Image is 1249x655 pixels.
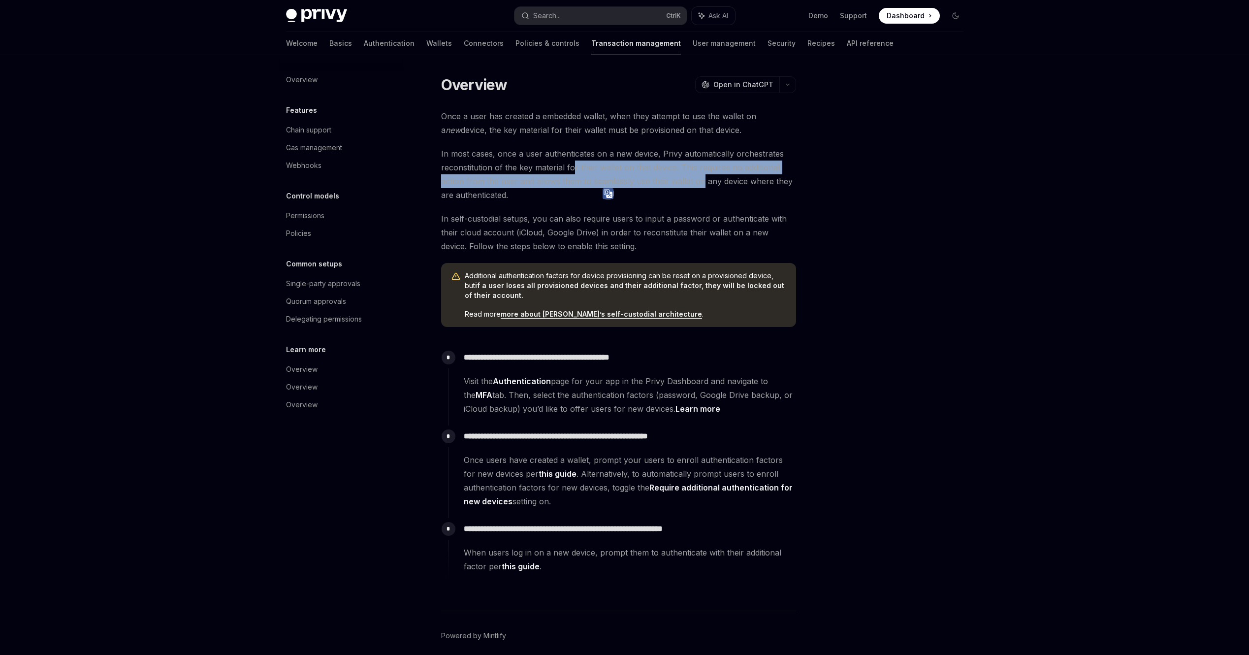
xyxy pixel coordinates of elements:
a: Learn more [675,404,720,414]
button: Toggle dark mode [948,8,963,24]
h5: Common setups [286,258,342,270]
div: Quorum approvals [286,295,346,307]
div: Webhooks [286,160,321,171]
div: Search... [533,10,561,22]
button: Ask AI [692,7,735,25]
a: API reference [847,32,894,55]
a: Welcome [286,32,318,55]
strong: Require additional authentication for new devices [464,483,793,506]
a: Powered by Mintlify [441,631,506,641]
a: Transaction management [591,32,681,55]
a: Authentication [364,32,415,55]
a: Overview [278,378,404,396]
span: In self-custodial setups, you can also require users to input a password or authenticate with the... [441,212,796,253]
a: more about [PERSON_NAME]’s self-custodial architecture [501,310,702,319]
a: Support [840,11,867,21]
div: Overview [286,363,318,375]
div: Overview [286,74,318,86]
a: Webhooks [278,157,404,174]
a: Policies [278,225,404,242]
a: User management [693,32,756,55]
div: Overview [286,381,318,393]
a: Gas management [278,139,404,157]
h5: Control models [286,190,339,202]
a: Recipes [807,32,835,55]
a: Permissions [278,207,404,225]
span: In most cases, once a user authenticates on a new device, Privy automatically orchestrates recons... [441,147,796,202]
a: this guide [539,469,576,479]
a: Policies & controls [515,32,579,55]
button: Search...CtrlK [514,7,687,25]
div: Single-party approvals [286,278,360,290]
strong: if a user loses all provisioned devices and their additional factor, they will be locked out of t... [465,281,784,299]
a: Overview [278,396,404,414]
a: Dashboard [879,8,940,24]
a: this guide [502,561,540,572]
div: Gas management [286,142,342,154]
img: dark logo [286,9,347,23]
a: Demo [808,11,828,21]
span: Dashboard [887,11,925,21]
h5: Learn more [286,344,326,356]
a: Single-party approvals [278,275,404,293]
button: Open in ChatGPT [695,76,779,93]
span: Once users have created a wallet, prompt your users to enroll authentication factors for new devi... [464,453,796,508]
div: Delegating permissions [286,313,362,325]
em: new [446,125,461,135]
strong: MFA [476,390,492,400]
h1: Overview [441,76,508,94]
span: Once a user has created a embedded wallet, when they attempt to use the wallet on a device, the k... [441,109,796,137]
span: Read more . [465,309,786,319]
span: Ctrl K [666,12,681,20]
span: Open in ChatGPT [713,80,773,90]
span: Visit the page for your app in the Privy Dashboard and navigate to the tab. Then, select the auth... [464,374,796,416]
div: Policies [286,228,311,239]
a: Connectors [464,32,504,55]
strong: Authentication [493,376,551,386]
span: Ask AI [708,11,728,21]
a: Delegating permissions [278,310,404,328]
a: Quorum approvals [278,293,404,310]
div: Overview [286,399,318,411]
a: Overview [278,360,404,378]
span: Additional authentication factors for device provisioning can be reset on a provisioned device, but [465,271,786,300]
a: Basics [329,32,352,55]
div: Chain support [286,124,331,136]
span: When users log in on a new device, prompt them to authenticate with their additional factor per . [464,546,796,573]
a: Overview [278,71,404,89]
a: Chain support [278,121,404,139]
a: Security [768,32,796,55]
a: Wallets [426,32,452,55]
div: Permissions [286,210,324,222]
h5: Features [286,104,317,116]
svg: Warning [451,272,461,282]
